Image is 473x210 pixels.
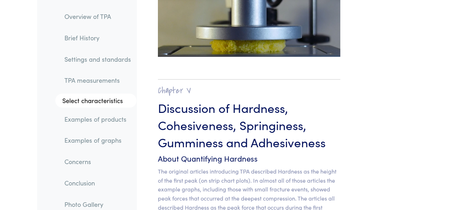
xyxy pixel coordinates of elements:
[59,51,137,67] a: Settings and standards
[59,72,137,88] a: TPA measurements
[59,132,137,148] a: Examples of graphs
[59,154,137,170] a: Concerns
[55,94,137,108] a: Select characteristics
[158,85,340,96] h2: Chapter V
[59,8,137,25] a: Overview of TPA
[59,111,137,127] a: Examples of products
[158,99,340,150] h3: Discussion of Hardness, Cohesiveness, Springiness, Gumminess and Adhesiveness
[158,153,340,164] h6: About Quantifying Hardness
[59,30,137,46] a: Brief History
[59,175,137,191] a: Conclusion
